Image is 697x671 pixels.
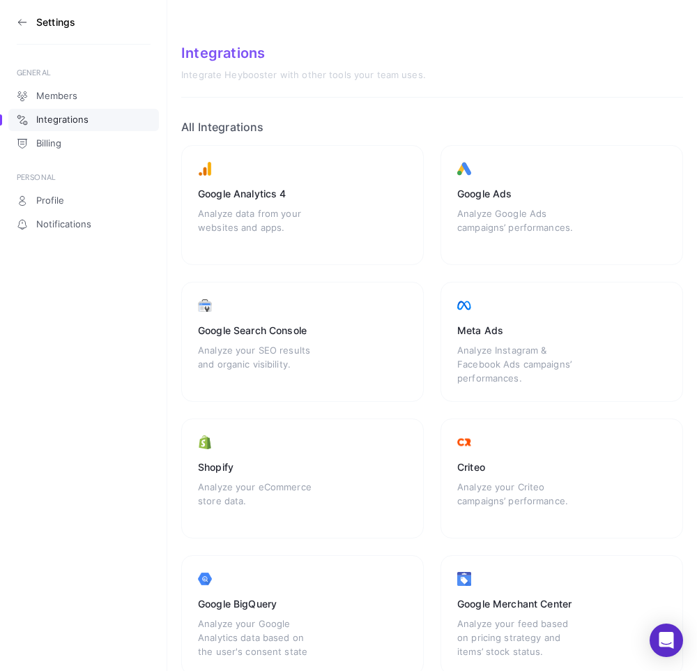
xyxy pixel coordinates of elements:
[8,133,159,155] a: Billing
[457,343,580,385] div: Analyze Instagram & Facebook Ads campaigns’ performances.
[198,617,321,658] div: Analyze your Google Analytics data based on the user's consent state
[457,460,666,474] div: Criteo
[198,480,321,522] div: Analyze your eCommerce store data.
[457,597,666,611] div: Google Merchant Center
[36,219,91,230] span: Notifications
[457,206,580,248] div: Analyze Google Ads campaigns’ performances.
[36,17,75,28] h3: Settings
[17,172,151,183] div: PERSONAL
[17,67,151,78] div: GENERAL
[8,85,159,107] a: Members
[198,206,321,248] div: Analyze data from your websites and apps.
[198,343,321,385] div: Analyze your SEO results and organic visibility.
[181,120,683,134] h2: All Integrations
[650,624,683,657] div: Open Intercom Messenger
[198,597,407,611] div: Google BigQuery
[181,70,683,81] div: Integrate Heybooster with other tools your team uses.
[8,190,159,212] a: Profile
[8,213,159,236] a: Notifications
[198,460,407,474] div: Shopify
[198,324,407,338] div: Google Search Console
[457,324,666,338] div: Meta Ads
[36,91,77,102] span: Members
[457,480,580,522] div: Analyze your Criteo campaigns’ performance.
[36,114,89,126] span: Integrations
[457,187,666,201] div: Google Ads
[181,45,683,61] div: Integrations
[36,138,61,149] span: Billing
[8,109,159,131] a: Integrations
[457,617,580,658] div: Analyze your feed based on pricing strategy and items’ stock status.
[36,195,64,206] span: Profile
[198,187,407,201] div: Google Analytics 4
